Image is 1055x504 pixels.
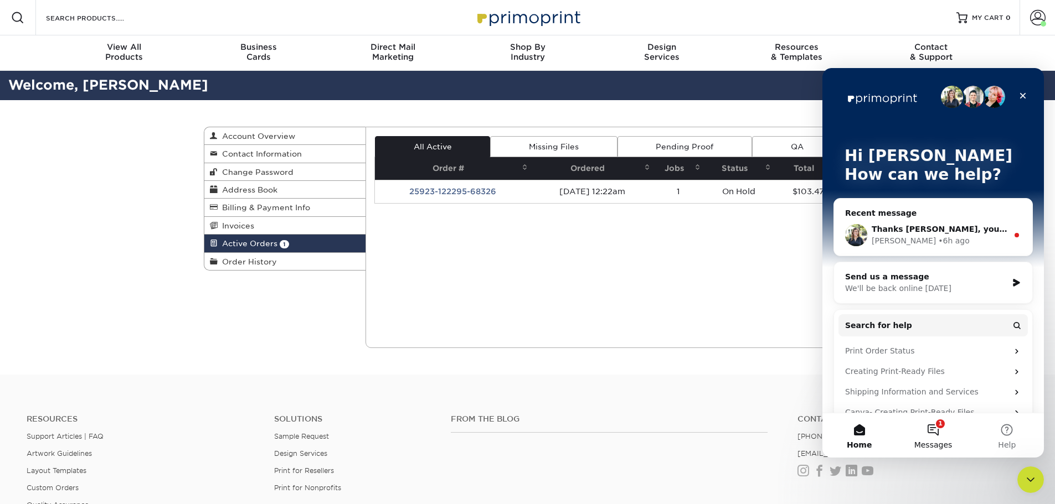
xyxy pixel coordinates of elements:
span: 1 [280,240,289,248]
span: Invoices [218,221,254,230]
span: Home [24,373,49,381]
div: Services [595,42,729,62]
span: 0 [1006,14,1011,22]
span: Address Book [218,185,277,194]
div: Products [57,42,192,62]
img: Primoprint [472,6,583,29]
button: Help [148,345,222,389]
div: Creating Print-Ready Files [16,293,205,314]
span: Direct Mail [326,42,460,52]
a: All Active [375,136,490,157]
h4: Solutions [274,414,434,424]
a: View AllProducts [57,35,192,71]
span: Search for help [23,252,90,263]
a: Design Services [274,449,327,458]
span: Contact Information [218,149,302,158]
div: Print Order Status [16,273,205,293]
a: Contact Information [204,145,366,163]
td: 1 [653,180,704,203]
a: Artwork Guidelines [27,449,92,458]
th: Order # [375,157,531,180]
span: Billing & Payment Info [218,203,310,212]
input: SEARCH PRODUCTS..... [45,11,153,24]
span: Shop By [460,42,595,52]
span: View All [57,42,192,52]
div: Shipping Information and Services [23,318,186,330]
th: Jobs [653,157,704,180]
a: Billing & Payment Info [204,199,366,216]
span: Thanks [PERSON_NAME], your order will be on HOLD until I hear back from you. [49,157,398,165]
div: Marketing [326,42,460,62]
h4: From the Blog [451,414,768,424]
a: Active Orders 1 [204,235,366,252]
a: Address Book [204,181,366,199]
div: [PERSON_NAME] [49,167,114,179]
div: Send us a message [23,203,185,215]
span: Active Orders [218,239,277,248]
span: Business [191,42,326,52]
span: Resources [729,42,864,52]
iframe: Intercom live chat [822,68,1044,458]
a: Resources& Templates [729,35,864,71]
div: We'll be back online [DATE] [23,215,185,226]
a: Direct MailMarketing [326,35,460,71]
td: $103.47 [774,180,842,203]
a: [EMAIL_ADDRESS][DOMAIN_NAME] [797,449,930,458]
td: 25923-122295-68326 [375,180,531,203]
div: Shipping Information and Services [16,314,205,334]
div: & Support [864,42,999,62]
a: Print for Resellers [274,466,334,475]
a: DesignServices [595,35,729,71]
th: Total [774,157,842,180]
a: Contact& Support [864,35,999,71]
a: Print for Nonprofits [274,484,341,492]
div: & Templates [729,42,864,62]
span: Order History [218,257,277,266]
a: Support Articles | FAQ [27,432,104,440]
div: Close [191,18,210,38]
td: On Hold [704,180,774,203]
th: Status [704,157,774,180]
a: Shop ByIndustry [460,35,595,71]
th: Ordered [531,157,653,180]
span: Design [595,42,729,52]
button: Messages [74,345,147,389]
a: Order History [204,253,366,270]
div: Send us a messageWe'll be back online [DATE] [11,194,210,236]
a: Pending Proof [617,136,752,157]
a: BusinessCards [191,35,326,71]
div: Cards [191,42,326,62]
span: Account Overview [218,132,295,141]
div: Industry [460,42,595,62]
div: Print Order Status [23,277,186,289]
div: Canva- Creating Print-Ready Files [23,339,186,350]
div: • 6h ago [116,167,147,179]
iframe: Intercom live chat [1017,466,1044,493]
button: Search for help [16,246,205,268]
a: Change Password [204,163,366,181]
a: QA [752,136,842,157]
a: Account Overview [204,127,366,145]
span: Contact [864,42,999,52]
span: Messages [92,373,130,381]
span: Help [176,373,193,381]
td: [DATE] 12:22am [531,180,653,203]
div: Creating Print-Ready Files [23,298,186,309]
a: Invoices [204,217,366,235]
a: Missing Files [490,136,617,157]
a: [PHONE_NUMBER] [797,432,866,440]
a: Contact [797,414,1028,424]
span: Change Password [218,168,294,176]
div: Canva- Creating Print-Ready Files [16,334,205,355]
